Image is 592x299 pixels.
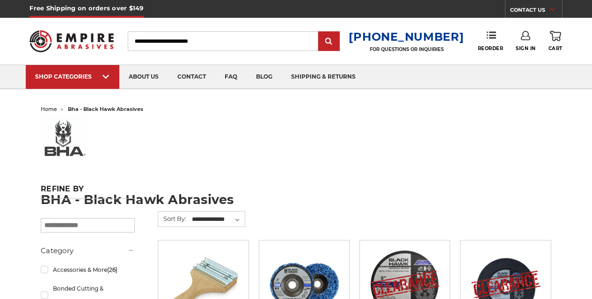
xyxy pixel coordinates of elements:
span: bha - black hawk abrasives [68,106,143,112]
a: Cart [548,31,563,51]
a: shipping & returns [282,65,365,89]
span: Reorder [478,45,504,51]
img: bha%20logo_1578506219__73569.original.jpg [41,116,88,163]
span: Cart [548,45,563,51]
h1: BHA - Black Hawk Abrasives [41,193,551,206]
a: [PHONE_NUMBER] [349,30,464,44]
img: Empire Abrasives [29,25,113,58]
a: contact [168,65,215,89]
a: blog [247,65,282,89]
select: Sort By: [190,212,245,226]
input: Submit [320,32,338,51]
p: FOR QUESTIONS OR INQUIRIES [349,46,464,52]
h5: Refine by [41,184,135,199]
a: Accessories & More [41,262,135,278]
a: Reorder [478,31,504,51]
a: faq [215,65,247,89]
a: about us [119,65,168,89]
a: home [41,106,57,112]
div: SHOP CATEGORIES [35,73,110,80]
h5: Category [41,245,135,256]
a: CONTACT US [510,5,562,18]
label: Sort By: [158,211,186,226]
span: (26) [107,266,117,273]
span: Sign In [516,45,536,51]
